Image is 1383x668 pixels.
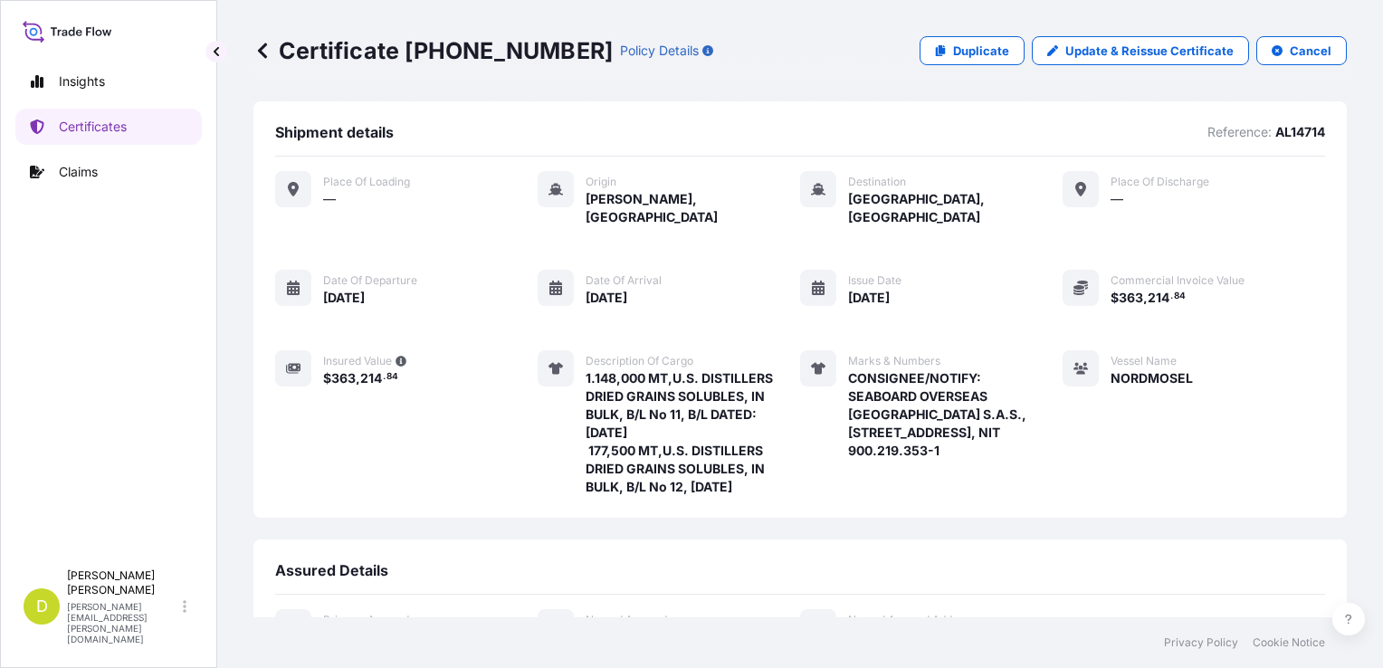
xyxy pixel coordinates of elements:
[1119,291,1143,304] span: 363
[586,613,667,627] span: Named Assured
[323,354,392,368] span: Insured Value
[586,289,627,307] span: [DATE]
[67,601,179,644] p: [PERSON_NAME][EMAIL_ADDRESS][PERSON_NAME][DOMAIN_NAME]
[848,354,940,368] span: Marks & Numbers
[356,372,360,385] span: ,
[1170,293,1173,300] span: .
[1111,369,1193,387] span: NORDMOSEL
[360,372,382,385] span: 214
[1275,123,1325,141] p: AL14714
[586,273,662,288] span: Date of arrival
[59,72,105,91] p: Insights
[953,42,1009,60] p: Duplicate
[1143,291,1148,304] span: ,
[59,163,98,181] p: Claims
[586,190,800,226] span: [PERSON_NAME], [GEOGRAPHIC_DATA]
[275,561,388,579] span: Assured Details
[1032,36,1249,65] a: Update & Reissue Certificate
[586,175,616,189] span: Origin
[848,369,1063,460] span: CONSIGNEE/NOTIFY: SEABOARD OVERSEAS [GEOGRAPHIC_DATA] S.A.S., [STREET_ADDRESS], NIT 900.219.353-1
[1111,175,1209,189] span: Place of discharge
[1111,354,1177,368] span: Vessel Name
[15,109,202,145] a: Certificates
[1111,273,1245,288] span: Commercial Invoice Value
[15,154,202,190] a: Claims
[1111,291,1119,304] span: $
[1174,293,1186,300] span: 84
[1207,123,1272,141] p: Reference:
[15,63,202,100] a: Insights
[1290,42,1331,60] p: Cancel
[331,372,356,385] span: 363
[1164,635,1238,650] a: Privacy Policy
[848,273,901,288] span: Issue Date
[59,118,127,136] p: Certificates
[386,374,398,380] span: 84
[848,190,1063,226] span: [GEOGRAPHIC_DATA], [GEOGRAPHIC_DATA]
[1111,190,1123,208] span: —
[620,42,699,60] p: Policy Details
[323,372,331,385] span: $
[323,289,365,307] span: [DATE]
[848,289,890,307] span: [DATE]
[67,568,179,597] p: [PERSON_NAME] [PERSON_NAME]
[1148,291,1169,304] span: 214
[253,36,613,65] p: Certificate [PHONE_NUMBER]
[586,354,693,368] span: Description of cargo
[323,613,409,627] span: Primary assured
[586,369,800,496] span: 1.148,000 MT,U.S. DISTILLERS DRIED GRAINS SOLUBLES, IN BULK, B/L No 11, B/L DATED: [DATE] 177,500...
[275,123,394,141] span: Shipment details
[323,190,336,208] span: —
[1253,635,1325,650] a: Cookie Notice
[383,374,386,380] span: .
[1065,42,1234,60] p: Update & Reissue Certificate
[323,273,417,288] span: Date of departure
[36,597,48,616] span: D
[848,613,974,627] span: Named Assured Address
[848,175,906,189] span: Destination
[920,36,1025,65] a: Duplicate
[1256,36,1347,65] button: Cancel
[323,175,410,189] span: Place of Loading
